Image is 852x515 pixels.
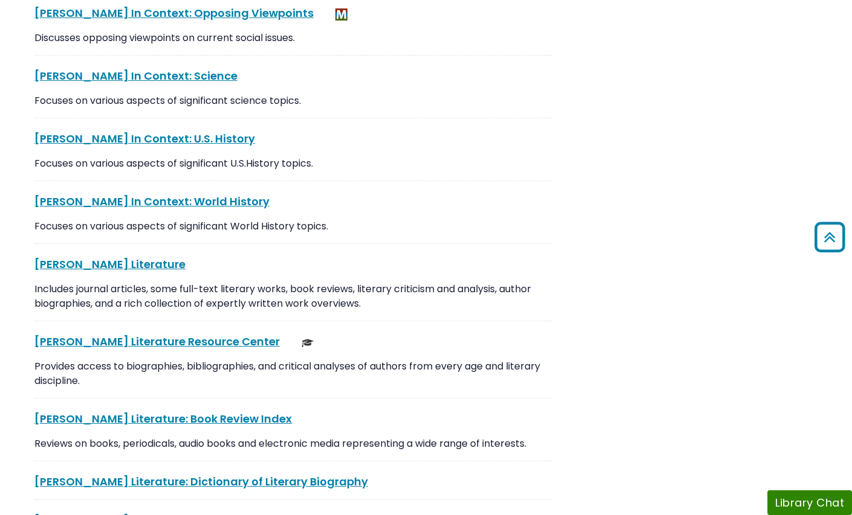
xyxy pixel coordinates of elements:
a: [PERSON_NAME] Literature: Book Review Index [34,411,292,426]
a: [PERSON_NAME] In Context: U.S. History [34,131,255,146]
p: Focuses on various aspects of significant World History topics. [34,219,552,234]
p: Discusses opposing viewpoints on current social issues. [34,31,552,45]
a: [PERSON_NAME] Literature Resource Center [34,334,280,349]
img: Scholarly or Peer Reviewed [302,337,314,349]
button: Library Chat [767,490,852,515]
a: [PERSON_NAME] Literature: Dictionary of Literary Biography [34,474,368,489]
a: [PERSON_NAME] In Context: Opposing Viewpoints [34,5,314,21]
a: [PERSON_NAME] In Context: World History [34,194,269,209]
p: Focuses on various aspects of significant U.S.History topics. [34,156,552,171]
p: Focuses on various aspects of significant science topics. [34,94,552,108]
a: Back to Top [810,227,849,247]
img: MeL (Michigan electronic Library) [335,8,347,21]
a: [PERSON_NAME] In Context: Science [34,68,237,83]
p: Includes journal articles, some full-text literary works, book reviews, literary criticism and an... [34,282,552,311]
p: Provides access to biographies, bibliographies, and critical analyses of authors from every age a... [34,359,552,388]
p: Reviews on books, periodicals, audio books and electronic media representing a wide range of inte... [34,437,552,451]
a: [PERSON_NAME] Literature [34,257,186,272]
